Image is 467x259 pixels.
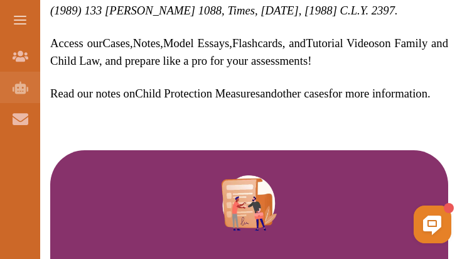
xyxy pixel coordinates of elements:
a: Flashcards [232,36,282,50]
a: Notes [133,36,161,50]
span: Read our notes on and for more information. [50,87,431,100]
img: Purple card image [222,175,277,231]
a: other cases [277,87,328,100]
a: Child Protection Measures [135,87,260,100]
a: Tutorial Videos [306,36,379,50]
iframe: HelpCrunch [166,202,454,246]
span: Access our , , , , and on Family and Child Law, and prepare like a pro for your assessments! [50,36,448,67]
a: Model Essays [163,36,229,50]
a: Cases [103,36,131,50]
